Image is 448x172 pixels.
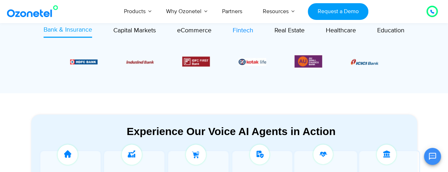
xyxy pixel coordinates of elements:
a: Request a Demo [308,3,368,20]
span: Bank & Insurance [44,26,92,34]
div: Image Carousel [70,54,378,69]
img: Picture9.png [70,59,98,64]
div: Experience Our Voice AI Agents in Action [38,125,424,138]
a: Healthcare [326,25,356,38]
span: eCommerce [177,27,211,34]
img: Picture10.png [126,60,154,63]
a: Bank & Insurance [44,25,92,38]
span: Fintech [233,27,253,34]
span: Healthcare [326,27,356,34]
a: eCommerce [177,25,211,38]
img: Picture13.png [295,54,322,69]
button: Open chat [424,148,441,165]
div: 6 / 6 [295,54,322,69]
div: 5 / 6 [238,57,266,66]
span: Real Estate [274,27,305,34]
img: Picture26.jpg [238,58,266,66]
a: Capital Markets [113,25,156,38]
span: Capital Markets [113,27,156,34]
div: 3 / 6 [126,57,154,66]
img: Picture12.png [182,57,210,66]
div: 4 / 6 [182,57,210,66]
div: 2 / 6 [70,57,98,66]
a: Fintech [233,25,253,38]
div: 1 / 6 [351,57,378,66]
a: Education [377,25,404,38]
a: Real Estate [274,25,305,38]
img: Picture8.png [351,59,378,65]
span: Education [377,27,404,34]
